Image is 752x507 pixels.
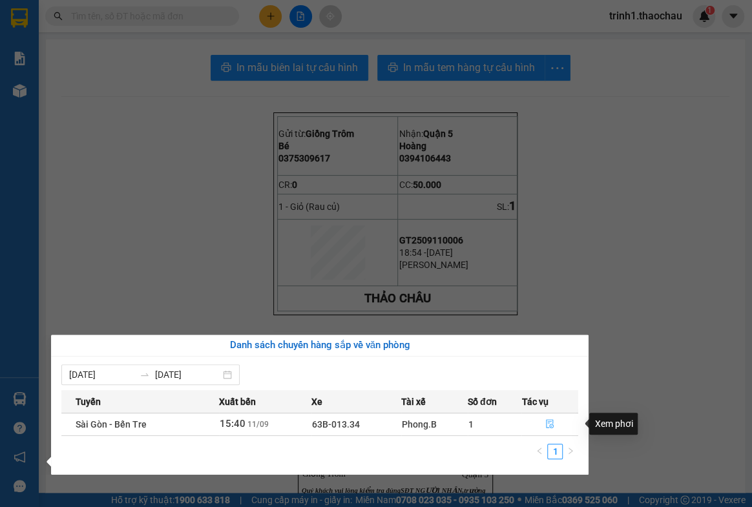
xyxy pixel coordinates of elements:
[219,395,256,409] span: Xuất bến
[522,414,578,435] button: file-done
[247,420,269,429] span: 11/09
[401,395,426,409] span: Tài xế
[563,444,578,459] li: Next Page
[589,413,638,435] div: Xem phơi
[468,419,474,429] span: 1
[76,419,147,429] span: Sài Gòn - Bến Tre
[536,447,543,455] span: left
[140,369,150,380] span: to
[69,367,134,382] input: Từ ngày
[545,419,554,429] span: file-done
[563,444,578,459] button: right
[532,444,547,459] button: left
[547,444,563,459] li: 1
[312,419,360,429] span: 63B-013.34
[155,367,220,382] input: Đến ngày
[402,417,467,431] div: Phong.B
[567,447,574,455] span: right
[220,418,245,429] span: 15:40
[521,395,548,409] span: Tác vụ
[76,395,101,409] span: Tuyến
[311,395,322,409] span: Xe
[548,444,562,459] a: 1
[532,444,547,459] li: Previous Page
[468,395,497,409] span: Số đơn
[61,338,578,353] div: Danh sách chuyến hàng sắp về văn phòng
[140,369,150,380] span: swap-right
